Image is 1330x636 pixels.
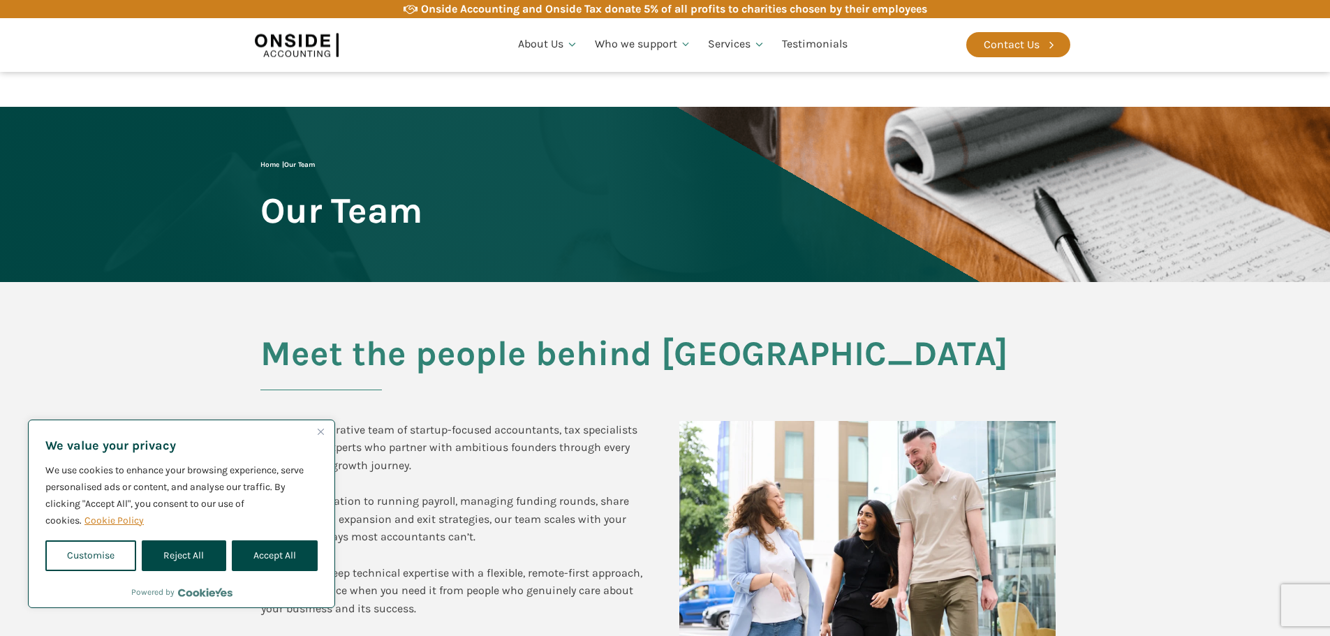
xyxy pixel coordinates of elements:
[260,334,1070,390] h2: Meet the people behind [GEOGRAPHIC_DATA]
[318,429,324,435] img: Close
[510,21,586,68] a: About Us
[45,540,136,571] button: Customise
[142,540,226,571] button: Reject All
[45,437,318,454] p: We value your privacy
[28,420,335,608] div: We value your privacy
[774,21,856,68] a: Testimonials
[260,191,422,230] span: Our Team
[45,462,318,529] p: We use cookies to enhance your browsing experience, serve personalised ads or content, and analys...
[260,161,315,169] span: |
[586,21,700,68] a: Who we support
[255,29,339,61] img: Onside Accounting
[84,514,145,527] a: Cookie Policy
[312,423,329,440] button: Close
[178,588,232,597] a: Visit CookieYes website
[984,36,1040,54] div: Contact Us
[131,585,232,599] div: Powered by
[700,21,774,68] a: Services
[260,161,279,169] a: Home
[232,540,318,571] button: Accept All
[966,32,1070,57] a: Contact Us
[284,161,315,169] span: Our Team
